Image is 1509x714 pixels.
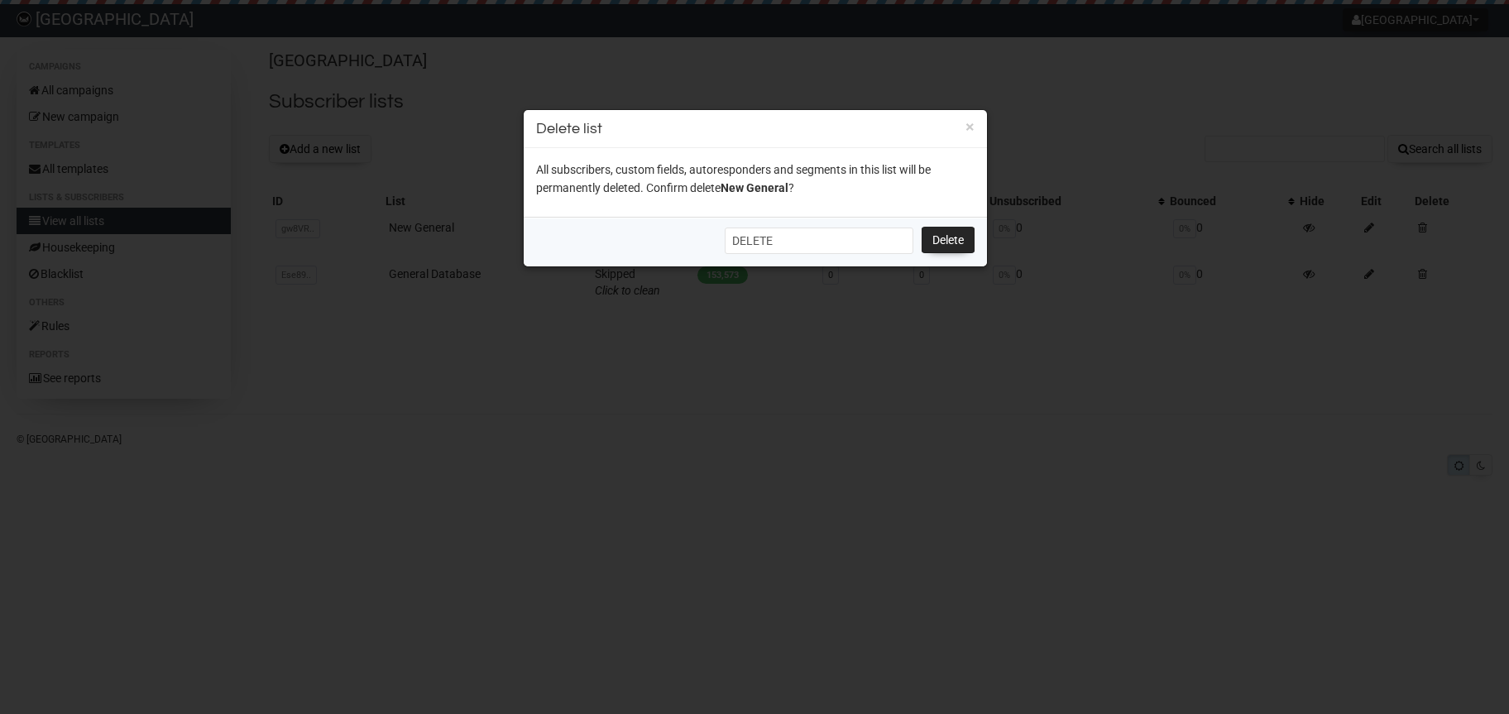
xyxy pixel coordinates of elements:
p: All subscribers, custom fields, autoresponders and segments in this list will be permanently dele... [536,161,975,197]
span: New General [721,181,788,194]
a: Delete [922,227,975,253]
h3: Delete list [536,117,975,140]
input: Type the word DELETE [725,228,913,254]
button: × [965,119,975,134]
